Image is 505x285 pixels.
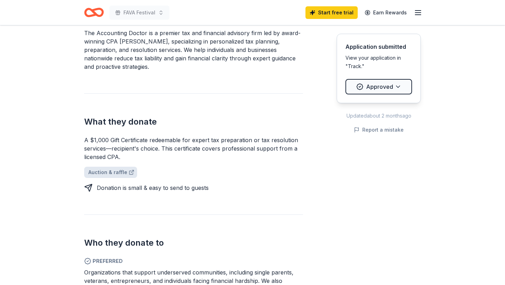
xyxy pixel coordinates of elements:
span: Approved [366,82,393,91]
a: Home [84,4,104,21]
div: A $1,000 Gift Certificate redeemable for expert tax preparation or tax resolution services—recipi... [84,136,303,161]
div: View your application in "Track." [345,54,412,71]
div: Donation is small & easy to send to guests [97,184,209,192]
a: Auction & raffle [84,167,137,178]
a: Earn Rewards [361,6,411,19]
span: FAVA Festival [123,8,155,17]
div: Updated about 2 months ago [337,112,421,120]
button: FAVA Festival [109,6,169,20]
span: Preferred [84,257,303,265]
a: Start free trial [305,6,358,19]
div: The Accounting Doctor is a premier tax and financial advisory firm led by award-winning CPA [PERS... [84,29,303,71]
button: Report a mistake [354,126,404,134]
div: Application submitted [345,42,412,51]
h2: What they donate [84,116,303,127]
button: Approved [345,79,412,94]
h2: Who they donate to [84,237,303,248]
